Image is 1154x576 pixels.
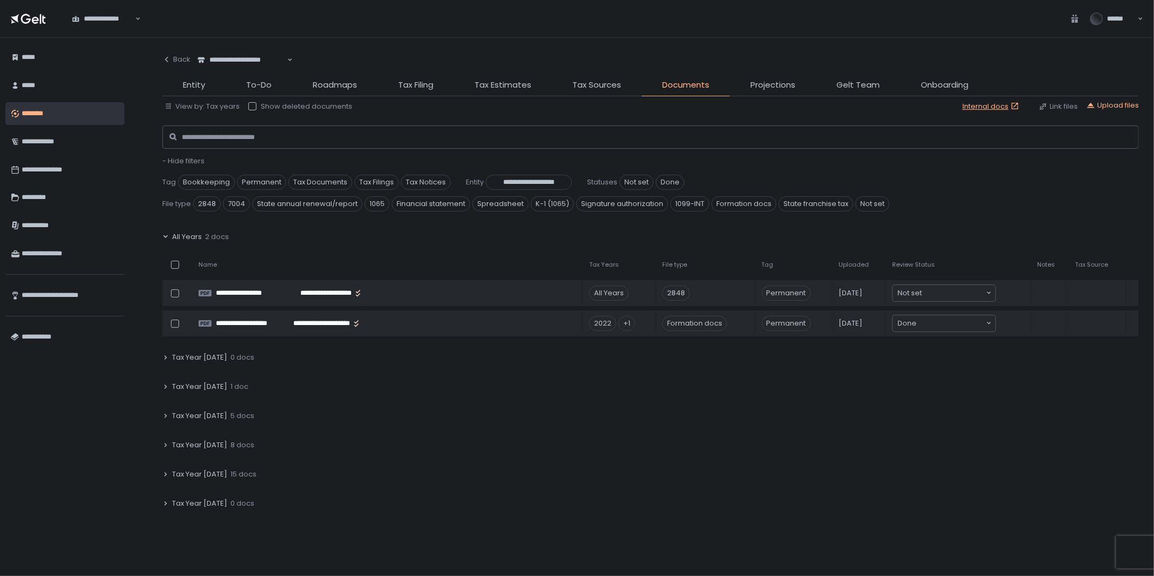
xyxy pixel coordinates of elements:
[589,316,616,331] div: 2022
[365,196,390,211] span: 1065
[662,261,687,269] span: File type
[466,177,484,187] span: Entity
[178,175,235,190] span: Bookkeeping
[230,353,254,362] span: 0 docs
[223,196,250,211] span: 7004
[531,196,574,211] span: K-1 (1065)
[921,79,968,91] span: Onboarding
[762,261,774,269] span: Tag
[855,196,889,211] span: Not set
[839,288,862,298] span: [DATE]
[172,440,227,450] span: Tax Year [DATE]
[762,286,811,301] span: Permanent
[898,288,922,299] span: Not set
[172,499,227,508] span: Tax Year [DATE]
[193,196,221,211] span: 2848
[354,175,399,190] span: Tax Filings
[711,196,776,211] span: Formation docs
[619,175,654,190] span: Not set
[162,49,190,70] button: Back
[162,199,191,209] span: File type
[398,79,433,91] span: Tax Filing
[230,382,248,392] span: 1 doc
[162,177,176,187] span: Tag
[230,469,256,479] span: 15 docs
[572,79,621,91] span: Tax Sources
[670,196,709,211] span: 1099-INT
[472,196,529,211] span: Spreadsheet
[656,175,684,190] span: Done
[199,261,217,269] span: Name
[839,319,862,328] span: [DATE]
[190,49,293,71] div: Search for option
[313,79,357,91] span: Roadmaps
[205,232,229,242] span: 2 docs
[230,499,254,508] span: 0 docs
[474,79,531,91] span: Tax Estimates
[172,469,227,479] span: Tax Year [DATE]
[252,196,362,211] span: State annual renewal/report
[172,232,202,242] span: All Years
[246,79,272,91] span: To-Do
[237,175,286,190] span: Permanent
[893,285,995,301] div: Search for option
[618,316,635,331] div: +1
[230,440,254,450] span: 8 docs
[892,261,935,269] span: Review Status
[922,288,985,299] input: Search for option
[164,102,240,111] button: View by: Tax years
[1037,261,1055,269] span: Notes
[162,156,205,166] button: - Hide filters
[962,102,1021,111] a: Internal docs
[162,55,190,64] div: Back
[576,196,668,211] span: Signature authorization
[587,177,617,187] span: Statuses
[779,196,853,211] span: State franchise tax
[836,79,880,91] span: Gelt Team
[916,318,985,329] input: Search for option
[662,286,690,301] div: 2848
[893,315,995,332] div: Search for option
[172,353,227,362] span: Tax Year [DATE]
[183,79,205,91] span: Entity
[1076,261,1109,269] span: Tax Source
[401,175,451,190] span: Tax Notices
[1039,102,1078,111] button: Link files
[662,79,709,91] span: Documents
[172,382,227,392] span: Tax Year [DATE]
[230,411,254,421] span: 5 docs
[898,318,916,329] span: Done
[750,79,795,91] span: Projections
[172,411,227,421] span: Tax Year [DATE]
[662,316,727,331] div: Formation docs
[1086,101,1139,110] button: Upload files
[288,175,352,190] span: Tax Documents
[589,286,629,301] div: All Years
[762,316,811,331] span: Permanent
[839,261,869,269] span: Uploaded
[589,261,619,269] span: Tax Years
[392,196,470,211] span: Financial statement
[65,7,141,30] div: Search for option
